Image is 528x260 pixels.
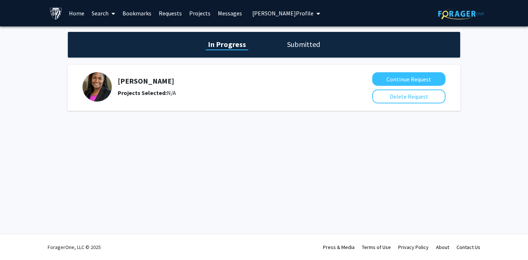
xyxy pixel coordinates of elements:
a: About [436,244,449,250]
a: Contact Us [456,244,480,250]
h1: In Progress [206,39,248,50]
h5: [PERSON_NAME] [118,77,338,85]
a: Search [88,0,119,26]
a: Press & Media [323,244,355,250]
span: [PERSON_NAME] Profile [252,10,313,17]
a: Home [65,0,88,26]
a: Messages [214,0,246,26]
img: ForagerOne Logo [438,8,484,19]
h1: Submitted [285,39,322,50]
div: ForagerOne, LLC © 2025 [48,234,101,260]
iframe: Chat [5,227,31,254]
b: Projects Selected: [118,89,167,96]
a: Projects [186,0,214,26]
a: Privacy Policy [398,244,429,250]
img: Johns Hopkins University Logo [49,7,62,20]
img: Profile Picture [82,72,112,102]
button: Continue Request [372,72,445,86]
a: Requests [155,0,186,26]
a: Terms of Use [362,244,391,250]
a: Bookmarks [119,0,155,26]
span: N/A [167,89,176,96]
button: Delete Request [372,89,445,103]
